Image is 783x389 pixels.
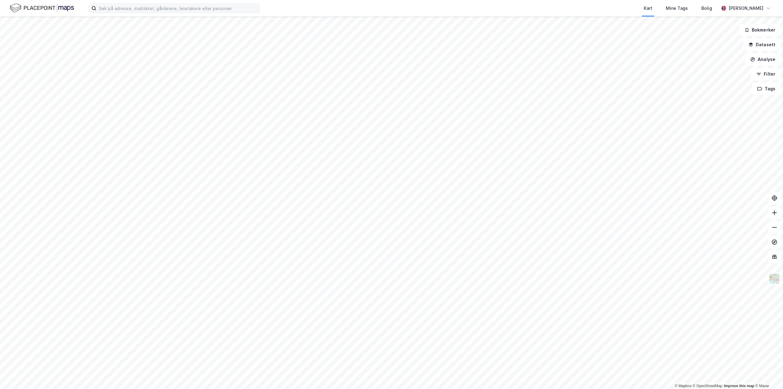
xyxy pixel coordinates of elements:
[752,360,783,389] iframe: Chat Widget
[666,5,688,12] div: Mine Tags
[644,5,652,12] div: Kart
[96,4,260,13] input: Søk på adresse, matrikkel, gårdeiere, leietakere eller personer
[701,5,712,12] div: Bolig
[729,5,763,12] div: [PERSON_NAME]
[752,360,783,389] div: Kontrollprogram for chat
[10,3,74,13] img: logo.f888ab2527a4732fd821a326f86c7f29.svg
